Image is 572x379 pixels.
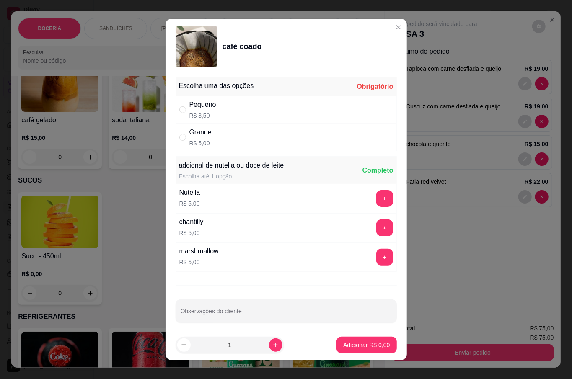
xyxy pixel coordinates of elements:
div: adcional de nutella ou doce de leite [179,160,284,170]
input: Observações do cliente [181,310,392,319]
p: R$ 5,00 [179,229,204,237]
button: add [376,249,393,266]
button: Adicionar R$ 0,00 [336,337,396,353]
p: R$ 3,50 [189,111,216,120]
img: product-image [176,26,217,67]
button: decrease-product-quantity [177,338,191,352]
p: R$ 5,00 [189,139,212,147]
div: Pequeno [189,100,216,110]
div: Escolha até 1 opção [179,172,284,180]
button: increase-product-quantity [269,338,282,352]
div: Completo [362,165,393,175]
div: chantilly [179,217,204,227]
div: Nutella [179,188,200,198]
button: add [376,190,393,207]
button: add [376,219,393,236]
p: R$ 5,00 [179,199,200,208]
div: marshmallow [179,246,219,256]
p: R$ 5,00 [179,258,219,266]
p: Adicionar R$ 0,00 [343,341,390,349]
div: Escolha uma das opções [179,81,254,91]
div: Grande [189,127,212,137]
div: café coado [223,41,262,52]
button: Close [392,21,405,34]
div: Obrigatório [357,82,393,92]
